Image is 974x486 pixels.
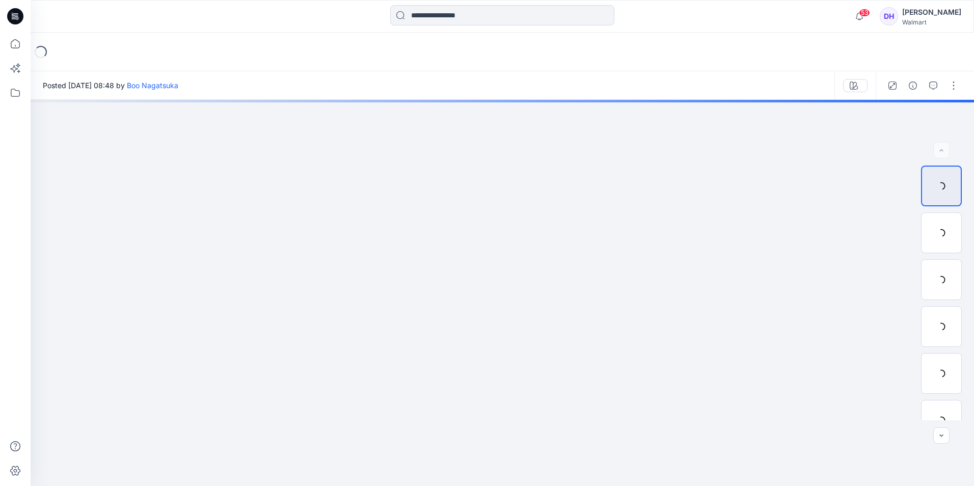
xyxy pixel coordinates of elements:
[905,77,921,94] button: Details
[880,7,898,25] div: DH
[902,18,961,26] div: Walmart
[127,81,178,90] a: Boo Nagatsuka
[902,6,961,18] div: [PERSON_NAME]
[859,9,870,17] span: 53
[43,80,178,91] span: Posted [DATE] 08:48 by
